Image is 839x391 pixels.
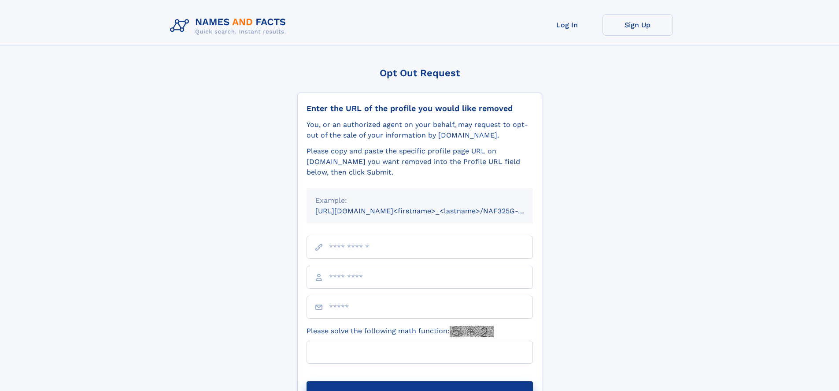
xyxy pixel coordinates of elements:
[307,326,494,337] label: Please solve the following math function:
[315,207,550,215] small: [URL][DOMAIN_NAME]<firstname>_<lastname>/NAF325G-xxxxxxxx
[297,67,542,78] div: Opt Out Request
[166,14,293,38] img: Logo Names and Facts
[315,195,524,206] div: Example:
[307,119,533,141] div: You, or an authorized agent on your behalf, may request to opt-out of the sale of your informatio...
[307,104,533,113] div: Enter the URL of the profile you would like removed
[532,14,602,36] a: Log In
[602,14,673,36] a: Sign Up
[307,146,533,178] div: Please copy and paste the specific profile page URL on [DOMAIN_NAME] you want removed into the Pr...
